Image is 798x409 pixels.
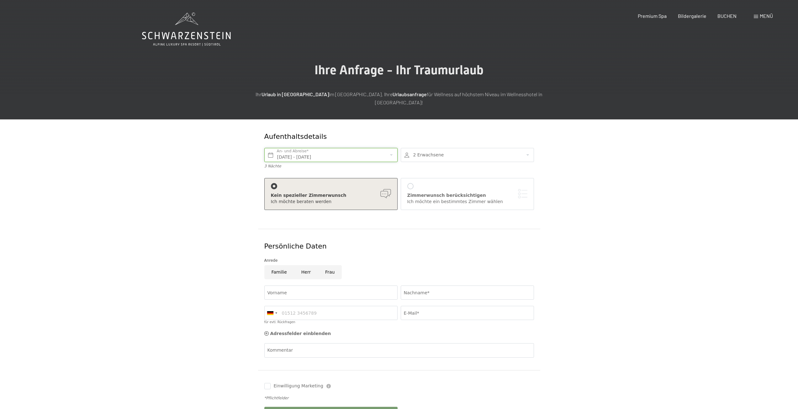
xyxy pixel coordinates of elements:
label: für evtl. Rückfragen [264,320,295,324]
div: Persönliche Daten [264,242,534,251]
span: Ihre Anfrage - Ihr Traumurlaub [314,63,484,77]
p: Ihr im [GEOGRAPHIC_DATA]. Ihre für Wellness auf höchstem Niveau im Wellnesshotel in [GEOGRAPHIC_D... [242,90,556,106]
div: Ich möchte ein bestimmtes Zimmer wählen [407,199,527,205]
div: Ich möchte beraten werden [271,199,391,205]
div: Aufenthaltsdetails [264,132,489,142]
a: Premium Spa [638,13,667,19]
div: *Pflichtfelder [264,396,534,401]
input: 01512 3456789 [264,306,398,320]
span: Einwilligung Marketing [274,383,323,389]
span: Menü [760,13,773,19]
span: Adressfelder einblenden [270,331,331,336]
a: BUCHEN [717,13,737,19]
strong: Urlaubsanfrage [393,91,427,97]
div: Zimmerwunsch berücksichtigen [407,192,527,199]
a: Bildergalerie [678,13,706,19]
strong: Urlaub in [GEOGRAPHIC_DATA] [262,91,329,97]
div: Germany (Deutschland): +49 [265,306,279,320]
div: 3 Nächte [264,164,398,169]
div: Anrede [264,257,534,264]
div: Kein spezieller Zimmerwunsch [271,192,391,199]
